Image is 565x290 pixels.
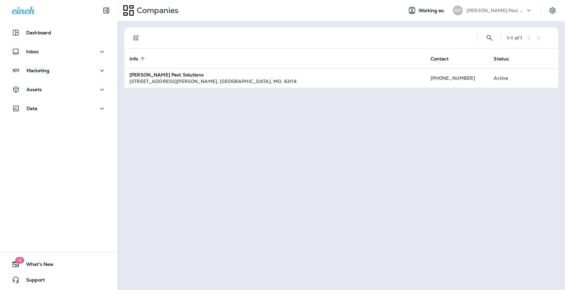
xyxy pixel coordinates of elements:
span: Working as: [419,8,446,13]
p: Inbox [26,49,39,54]
span: Status [494,56,517,62]
span: Contact [431,56,449,62]
button: Settings [547,5,558,16]
td: [PHONE_NUMBER] [425,68,489,88]
p: Dashboard [26,30,51,35]
button: Dashboard [7,26,111,39]
button: Inbox [7,45,111,58]
p: Companies [134,6,179,15]
p: [PERSON_NAME] Pest Solutions [467,8,525,13]
td: Active [488,68,528,88]
p: Assets [26,87,42,92]
p: Data [26,106,38,111]
span: Support [20,277,45,285]
button: Assets [7,83,111,96]
button: Filters [129,31,143,44]
span: 19 [15,257,24,264]
strong: [PERSON_NAME] Pest Solutions [129,72,204,78]
button: Data [7,102,111,115]
button: 19What's New [7,258,111,271]
span: Info [129,56,147,62]
div: 1 - 1 of 1 [507,35,522,40]
span: Info [129,56,138,62]
div: RP [453,6,463,15]
button: Search Companies [483,31,496,44]
button: Collapse Sidebar [97,4,115,17]
p: Marketing [26,68,49,73]
div: [STREET_ADDRESS][PERSON_NAME] , [GEOGRAPHIC_DATA] , MO , 63114 [129,78,420,85]
button: Marketing [7,64,111,77]
span: What's New [20,262,54,269]
button: Support [7,273,111,286]
span: Status [494,56,509,62]
span: Contact [431,56,457,62]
